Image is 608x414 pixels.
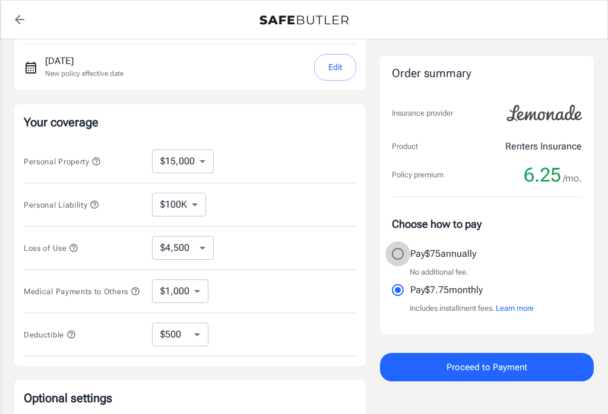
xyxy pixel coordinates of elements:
[392,107,453,119] p: Insurance provider
[496,302,534,314] button: Learn more
[392,169,444,181] p: Policy premium
[563,170,582,187] span: /mo.
[500,97,589,130] img: Lemonade
[45,54,123,68] p: [DATE]
[24,287,140,296] span: Medical Payments to Others
[24,327,76,342] button: Deductible
[24,200,99,209] span: Personal Liability
[259,15,349,25] img: Back to quotes
[8,8,31,31] a: back to quotes
[24,244,78,253] span: Loss of Use
[410,266,468,278] p: No additional fee.
[505,139,582,154] p: Renters Insurance
[24,330,76,339] span: Deductible
[24,157,101,166] span: Personal Property
[24,284,140,298] button: Medical Payments to Others
[314,54,356,81] button: Edit
[410,247,476,261] p: Pay $75 annually
[392,65,582,82] div: Order summary
[24,390,356,406] p: Optional settings
[392,141,418,152] p: Product
[446,359,527,375] span: Proceed to Payment
[24,60,38,75] svg: New policy start date
[392,216,582,232] p: Choose how to pay
[24,154,101,168] button: Personal Property
[410,283,483,297] p: Pay $7.75 monthly
[24,198,99,212] button: Personal Liability
[524,163,561,187] span: 6.25
[380,353,594,381] button: Proceed to Payment
[24,241,78,255] button: Loss of Use
[45,68,123,79] p: New policy effective date
[24,114,356,130] p: Your coverage
[410,302,534,314] p: Includes installment fees.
